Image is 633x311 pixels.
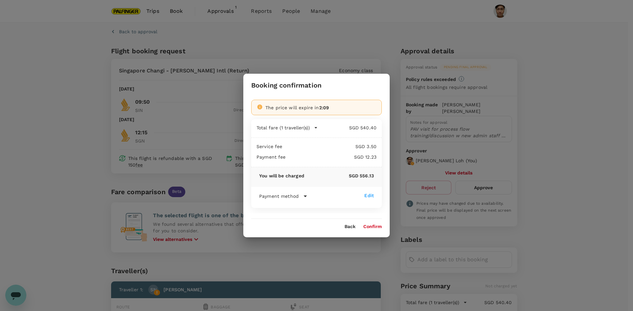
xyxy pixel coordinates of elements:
p: SGD 3.50 [283,143,377,150]
button: Confirm [363,224,382,229]
span: 2:09 [319,105,329,110]
p: Service fee [256,143,283,150]
p: SGD 556.13 [304,172,374,179]
p: Total fare (1 traveller(s)) [256,124,310,131]
div: The price will expire in [265,104,376,111]
p: Payment fee [256,154,286,160]
p: Payment method [259,193,299,199]
button: Back [345,224,355,229]
p: SGD 540.40 [318,124,377,131]
button: Total fare (1 traveller(s)) [256,124,318,131]
p: You will be charged [259,172,304,179]
h3: Booking confirmation [251,82,321,89]
div: Edit [364,192,374,199]
p: SGD 12.23 [286,154,377,160]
